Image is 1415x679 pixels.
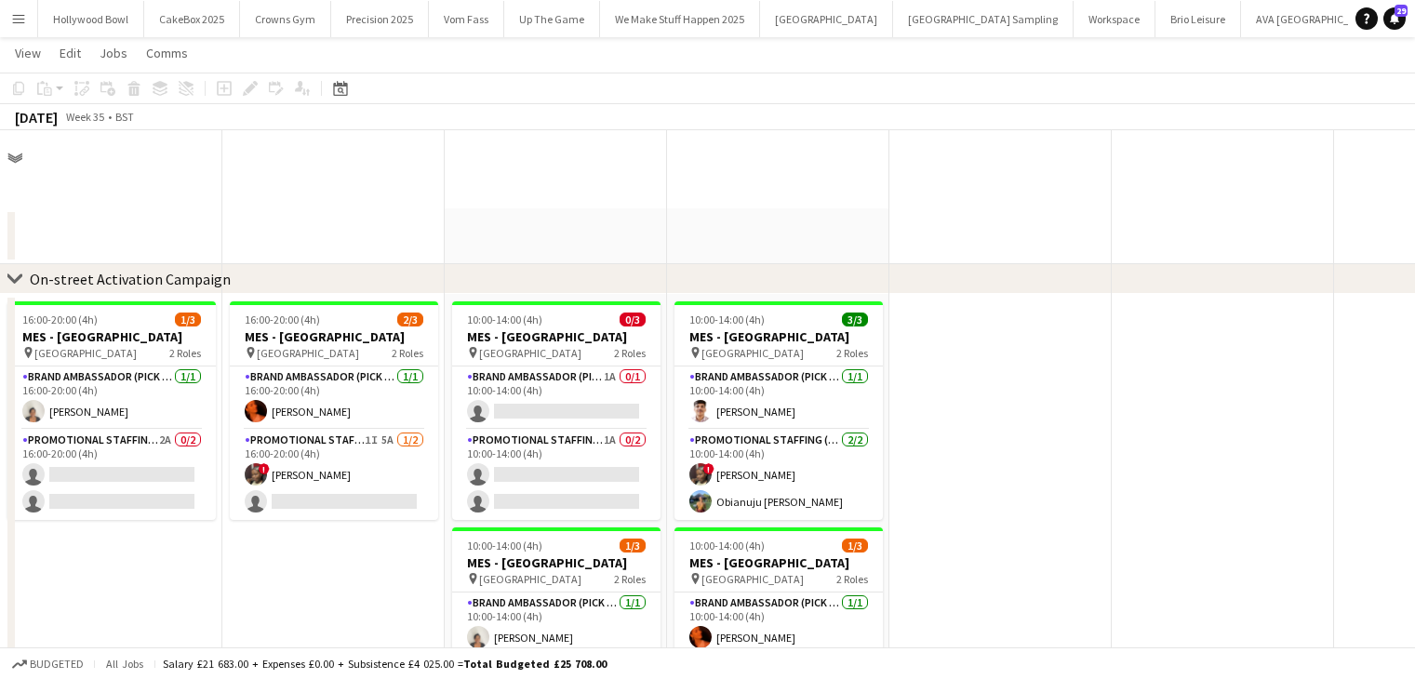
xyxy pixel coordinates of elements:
app-card-role: Brand Ambassador (Pick up)1/110:00-14:00 (4h)[PERSON_NAME] [452,592,661,656]
app-card-role: Promotional Staffing (Brand Ambassadors)1I5A1/216:00-20:00 (4h)![PERSON_NAME] [230,430,438,520]
h3: MES - [GEOGRAPHIC_DATA] [452,554,661,571]
span: 16:00-20:00 (4h) [245,313,320,326]
a: Comms [139,41,195,65]
span: ! [259,463,270,474]
app-card-role: Brand Ambassador (Pick up)1/116:00-20:00 (4h)[PERSON_NAME] [230,366,438,430]
div: BST [115,110,134,124]
button: [GEOGRAPHIC_DATA] [760,1,893,37]
app-job-card: 10:00-14:00 (4h)3/3MES - [GEOGRAPHIC_DATA] [GEOGRAPHIC_DATA]2 RolesBrand Ambassador (Pick up)1/11... [674,301,883,520]
a: Edit [52,41,88,65]
button: Up The Game [504,1,600,37]
button: Crowns Gym [240,1,331,37]
span: 16:00-20:00 (4h) [22,313,98,326]
div: Salary £21 683.00 + Expenses £0.00 + Subsistence £4 025.00 = [163,657,607,671]
button: Budgeted [9,654,87,674]
span: Budgeted [30,658,84,671]
span: 2 Roles [614,346,646,360]
h3: MES - [GEOGRAPHIC_DATA] [674,328,883,345]
span: Total Budgeted £25 708.00 [463,657,607,671]
app-job-card: 10:00-14:00 (4h)0/3MES - [GEOGRAPHIC_DATA] [GEOGRAPHIC_DATA]2 RolesBrand Ambassador (Pick up)1A0/... [452,301,661,520]
span: [GEOGRAPHIC_DATA] [34,346,137,360]
h3: MES - [GEOGRAPHIC_DATA] [674,554,883,571]
span: 2 Roles [836,346,868,360]
span: 2 Roles [836,572,868,586]
span: 10:00-14:00 (4h) [689,539,765,553]
span: ! [703,463,714,474]
span: All jobs [102,657,147,671]
span: [GEOGRAPHIC_DATA] [479,572,581,586]
app-job-card: 16:00-20:00 (4h)1/3MES - [GEOGRAPHIC_DATA] [GEOGRAPHIC_DATA]2 RolesBrand Ambassador (Pick up)1/11... [7,301,216,520]
h3: MES - [GEOGRAPHIC_DATA] [452,328,661,345]
button: Vom Fass [429,1,504,37]
h3: MES - [GEOGRAPHIC_DATA] [230,328,438,345]
span: 29 [1395,5,1408,17]
button: Workspace [1074,1,1155,37]
span: [GEOGRAPHIC_DATA] [479,346,581,360]
span: View [15,45,41,61]
div: On-street Activation Campaign [30,270,231,288]
span: 3/3 [842,313,868,326]
a: View [7,41,48,65]
app-card-role: Brand Ambassador (Pick up)1/110:00-14:00 (4h)[PERSON_NAME] [674,366,883,430]
app-card-role: Promotional Staffing (Brand Ambassadors)1A0/210:00-14:00 (4h) [452,430,661,520]
span: 10:00-14:00 (4h) [689,313,765,326]
app-card-role: Brand Ambassador (Pick up)1A0/110:00-14:00 (4h) [452,366,661,430]
span: Jobs [100,45,127,61]
span: 10:00-14:00 (4h) [467,539,542,553]
span: 2/3 [397,313,423,326]
span: [GEOGRAPHIC_DATA] [701,346,804,360]
h3: MES - [GEOGRAPHIC_DATA] [7,328,216,345]
button: [GEOGRAPHIC_DATA] Sampling [893,1,1074,37]
button: CakeBox 2025 [144,1,240,37]
button: We Make Stuff Happen 2025 [600,1,760,37]
span: 10:00-14:00 (4h) [467,313,542,326]
span: 1/3 [842,539,868,553]
button: AVA [GEOGRAPHIC_DATA] [1241,1,1395,37]
app-job-card: 16:00-20:00 (4h)2/3MES - [GEOGRAPHIC_DATA] [GEOGRAPHIC_DATA]2 RolesBrand Ambassador (Pick up)1/11... [230,301,438,520]
span: 0/3 [620,313,646,326]
app-card-role: Promotional Staffing (Brand Ambassadors)2A0/216:00-20:00 (4h) [7,430,216,520]
span: [GEOGRAPHIC_DATA] [257,346,359,360]
app-card-role: Brand Ambassador (Pick up)1/110:00-14:00 (4h)[PERSON_NAME] [674,592,883,656]
span: 1/3 [620,539,646,553]
span: 2 Roles [614,572,646,586]
button: Brio Leisure [1155,1,1241,37]
button: Precision 2025 [331,1,429,37]
app-card-role: Promotional Staffing (Brand Ambassadors)2/210:00-14:00 (4h)![PERSON_NAME]Obianuju [PERSON_NAME] [674,430,883,520]
button: Hollywood Bowl [38,1,144,37]
span: Comms [146,45,188,61]
div: [DATE] [15,108,58,126]
span: 1/3 [175,313,201,326]
span: [GEOGRAPHIC_DATA] [701,572,804,586]
span: 2 Roles [392,346,423,360]
span: Edit [60,45,81,61]
a: 29 [1383,7,1406,30]
span: Week 35 [61,110,108,124]
span: 2 Roles [169,346,201,360]
app-card-role: Brand Ambassador (Pick up)1/116:00-20:00 (4h)[PERSON_NAME] [7,366,216,430]
a: Jobs [92,41,135,65]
